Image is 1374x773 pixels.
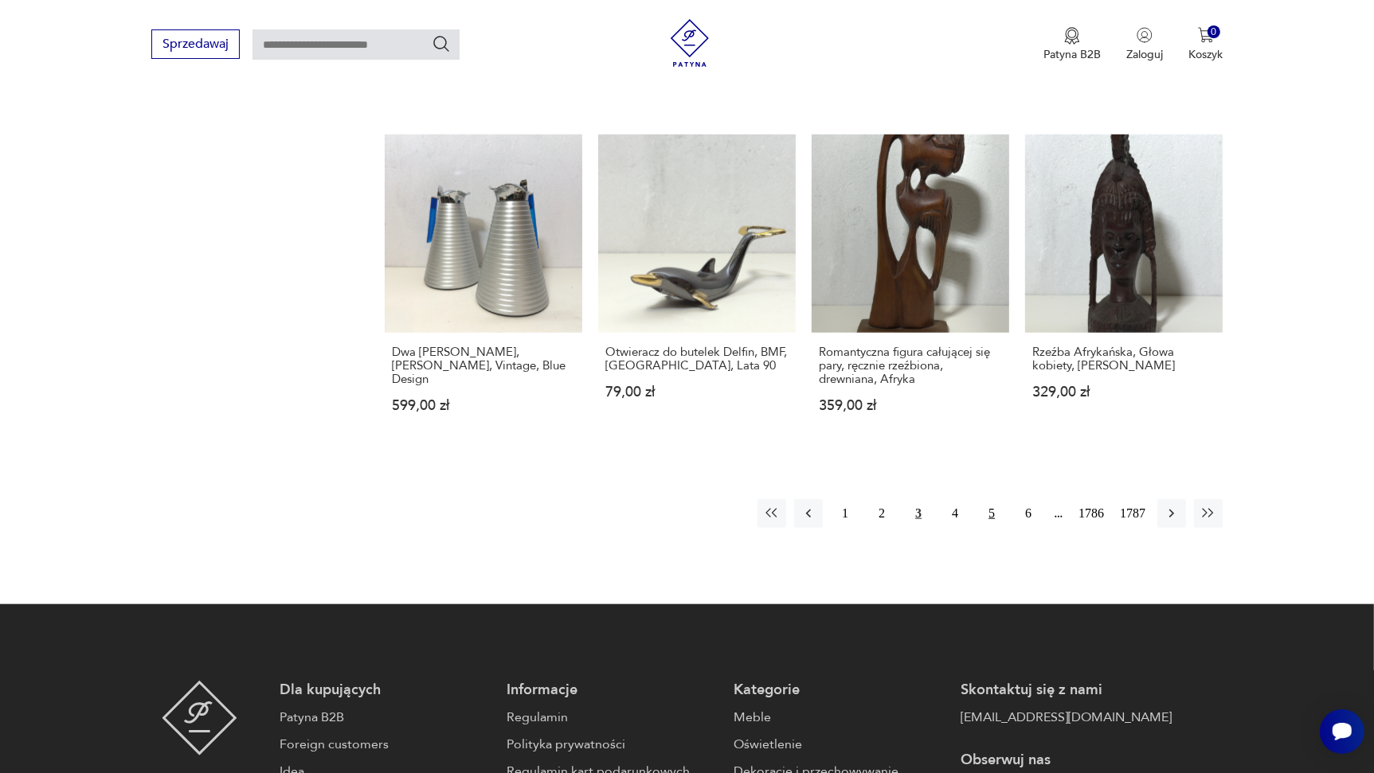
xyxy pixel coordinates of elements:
[734,681,945,700] p: Kategorie
[941,499,969,528] button: 4
[819,346,1002,386] h3: Romantyczna figura całującej się pary, ręcznie rzeźbiona, drewniana, Afryka
[867,499,896,528] button: 2
[734,735,945,754] a: Oświetlenie
[507,681,718,700] p: Informacje
[1126,47,1163,62] p: Zaloguj
[819,399,1002,412] p: 359,00 zł
[1208,25,1221,39] div: 0
[605,385,789,399] p: 79,00 zł
[812,135,1009,443] a: Romantyczna figura całującej się pary, ręcznie rzeźbiona, drewniana, AfrykaRomantyczna figura cał...
[1043,27,1101,62] a: Ikona medaluPatyna B2B
[961,708,1172,727] a: [EMAIL_ADDRESS][DOMAIN_NAME]
[734,708,945,727] a: Meble
[666,19,714,67] img: Patyna - sklep z meblami i dekoracjami vintage
[151,29,240,59] button: Sprzedawaj
[831,499,859,528] button: 1
[392,399,575,412] p: 599,00 zł
[432,34,451,53] button: Szukaj
[977,499,1006,528] button: 5
[1320,709,1364,754] iframe: Smartsupp widget button
[1075,499,1108,528] button: 1786
[392,346,575,386] h3: Dwa [PERSON_NAME], [PERSON_NAME], Vintage, Blue Design
[385,135,582,443] a: Dwa Termosy Alfi, Tassilo V. Grolman, Vintage, Blue DesignDwa [PERSON_NAME], [PERSON_NAME], Vinta...
[961,681,1172,700] p: Skontaktuj się z nami
[1064,27,1080,45] img: Ikona medalu
[1126,27,1163,62] button: Zaloguj
[605,346,789,373] h3: Otwieracz do butelek Delfin, BMF, [GEOGRAPHIC_DATA], Lata 90
[1032,346,1215,373] h3: Rzeźba Afrykańska, Głowa kobiety, [PERSON_NAME]
[507,735,718,754] a: Polityka prywatności
[280,708,491,727] a: Patyna B2B
[151,40,240,51] a: Sprzedawaj
[1043,47,1101,62] p: Patyna B2B
[507,708,718,727] a: Regulamin
[1116,499,1149,528] button: 1787
[904,499,933,528] button: 3
[280,681,491,700] p: Dla kupujących
[1032,385,1215,399] p: 329,00 zł
[1025,135,1223,443] a: Rzeźba Afrykańska, Głowa kobiety, Drewno HebanoweRzeźba Afrykańska, Głowa kobiety, [PERSON_NAME]3...
[1198,27,1214,43] img: Ikona koszyka
[961,751,1172,770] p: Obserwuj nas
[1188,27,1223,62] button: 0Koszyk
[280,735,491,754] a: Foreign customers
[598,135,796,443] a: Otwieracz do butelek Delfin, BMF, Niemcy, Lata 90Otwieracz do butelek Delfin, BMF, [GEOGRAPHIC_DA...
[1188,47,1223,62] p: Koszyk
[1043,27,1101,62] button: Patyna B2B
[1137,27,1153,43] img: Ikonka użytkownika
[162,681,237,755] img: Patyna - sklep z meblami i dekoracjami vintage
[1014,499,1043,528] button: 6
